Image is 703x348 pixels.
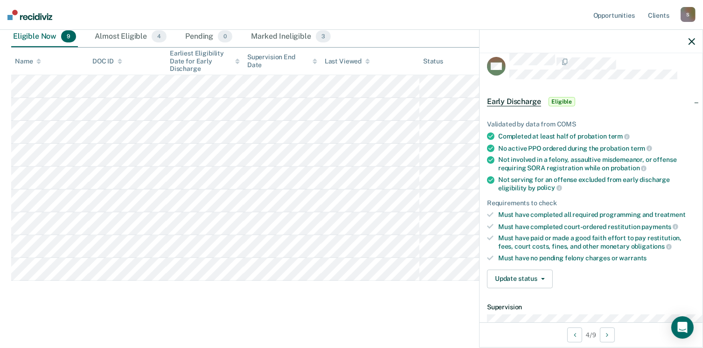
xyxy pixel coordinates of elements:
[642,223,679,230] span: payments
[498,211,695,219] div: Must have completed all required programming and
[600,327,615,342] button: Next Opportunity
[498,254,695,262] div: Must have no pending felony charges or
[249,27,333,47] div: Marked Ineligible
[487,97,541,106] span: Early Discharge
[537,184,562,191] span: policy
[631,145,652,152] span: term
[325,57,370,65] div: Last Viewed
[498,176,695,192] div: Not serving for an offense excluded from early discharge eligibility by
[487,270,553,288] button: Update status
[549,97,575,106] span: Eligible
[93,27,168,47] div: Almost Eligible
[487,199,695,207] div: Requirements to check
[183,27,234,47] div: Pending
[654,211,686,218] span: treatment
[671,316,694,339] div: Open Intercom Messenger
[681,7,696,22] div: S
[631,243,672,250] span: obligations
[7,10,52,20] img: Recidiviz
[152,30,167,42] span: 4
[498,144,695,153] div: No active PPO ordered during the probation
[611,164,647,172] span: probation
[487,303,695,311] dt: Supervision
[11,27,78,47] div: Eligible Now
[498,156,695,172] div: Not involved in a felony, assaultive misdemeanor, or offense requiring SORA registration while on
[498,132,695,140] div: Completed at least half of probation
[170,49,240,73] div: Earliest Eligibility Date for Early Discharge
[247,53,317,69] div: Supervision End Date
[487,120,695,128] div: Validated by data from COMS
[218,30,232,42] span: 0
[608,132,630,140] span: term
[480,87,703,117] div: Early DischargeEligible
[619,254,647,262] span: warrants
[498,234,695,250] div: Must have paid or made a good faith effort to pay restitution, fees, court costs, fines, and othe...
[567,327,582,342] button: Previous Opportunity
[480,322,703,347] div: 4 / 9
[316,30,331,42] span: 3
[15,57,41,65] div: Name
[498,223,695,231] div: Must have completed court-ordered restitution
[61,30,76,42] span: 9
[92,57,122,65] div: DOC ID
[423,57,443,65] div: Status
